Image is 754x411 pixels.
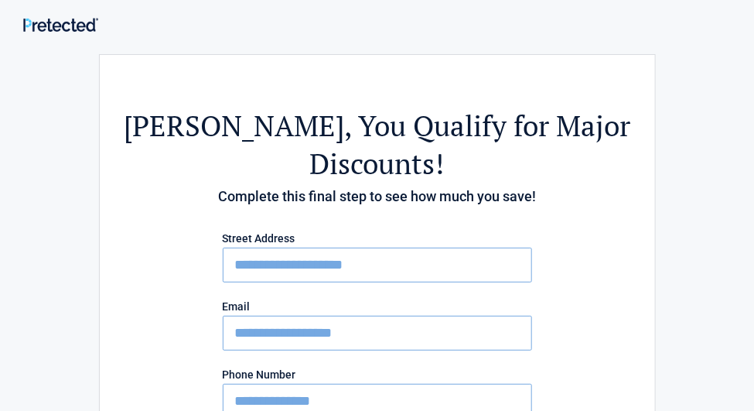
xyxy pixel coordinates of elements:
[124,107,344,145] span: [PERSON_NAME]
[23,18,98,32] img: Main Logo
[223,233,532,244] label: Street Address
[223,301,532,312] label: Email
[223,369,532,380] label: Phone Number
[107,107,647,183] h2: , You Qualify for Major Discounts!
[107,187,647,207] h4: Complete this final step to see how much you save!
